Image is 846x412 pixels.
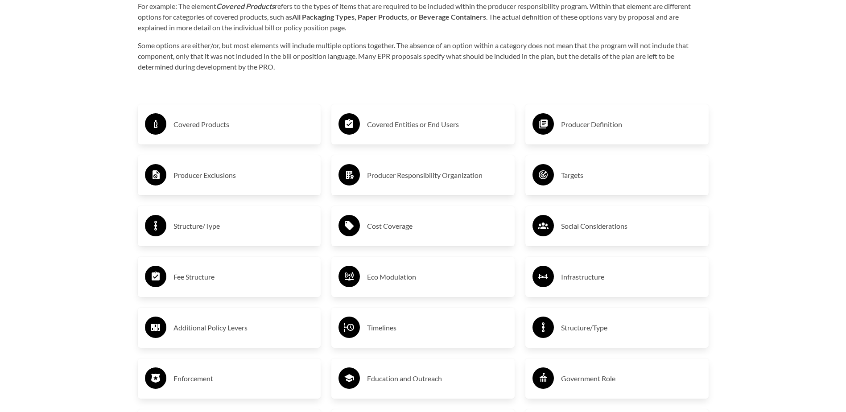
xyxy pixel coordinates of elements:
h3: Enforcement [173,371,314,386]
h3: Education and Outreach [367,371,508,386]
h3: Structure/Type [173,219,314,233]
h3: Structure/Type [561,321,702,335]
h3: Eco Modulation [367,270,508,284]
h3: Producer Exclusions [173,168,314,182]
strong: All Packaging Types, Paper Products, or Beverage Containers [292,12,486,21]
p: Some options are either/or, but most elements will include multiple options together. The absence... [138,40,709,72]
h3: Producer Responsibility Organization [367,168,508,182]
h3: Targets [561,168,702,182]
h3: Additional Policy Levers [173,321,314,335]
h3: Social Considerations [561,219,702,233]
h3: Fee Structure [173,270,314,284]
p: For example: The element refers to the types of items that are required to be included within the... [138,1,709,33]
h3: Infrastructure [561,270,702,284]
strong: Covered Products [216,2,275,10]
h3: Covered Entities or End Users [367,117,508,132]
h3: Cost Coverage [367,219,508,233]
h3: Timelines [367,321,508,335]
h3: Government Role [561,371,702,386]
h3: Producer Definition [561,117,702,132]
h3: Covered Products [173,117,314,132]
